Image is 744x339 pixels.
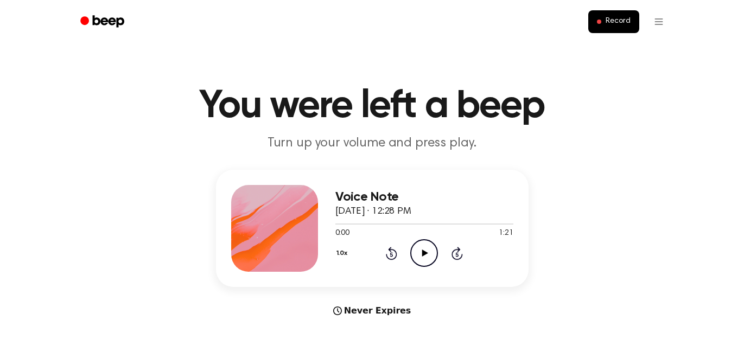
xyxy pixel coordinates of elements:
h1: You were left a beep [94,87,650,126]
button: Open menu [646,9,672,35]
a: Beep [73,11,134,33]
span: 1:21 [499,228,513,239]
div: Never Expires [216,304,529,317]
p: Turn up your volume and press play. [164,135,581,152]
span: Record [606,17,630,27]
button: 1.0x [335,244,352,263]
span: [DATE] · 12:28 PM [335,207,411,216]
span: 0:00 [335,228,349,239]
button: Record [588,10,639,33]
h3: Voice Note [335,190,513,204]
